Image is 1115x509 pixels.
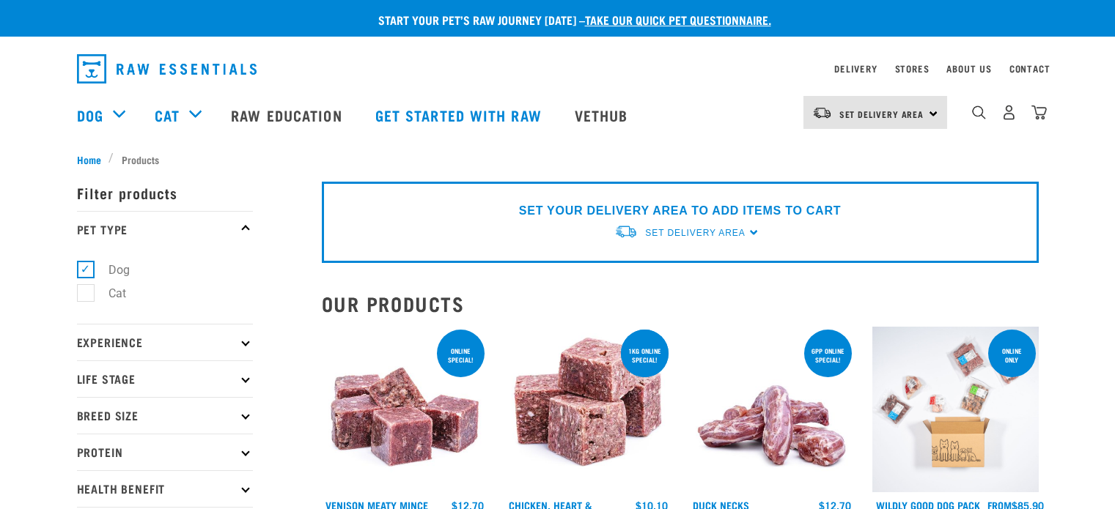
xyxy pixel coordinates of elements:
[519,202,841,220] p: SET YOUR DELIVERY AREA TO ADD ITEMS TO CART
[614,224,638,239] img: van-moving.png
[85,284,132,302] label: Cat
[689,327,855,493] img: Pile Of Duck Necks For Pets
[77,104,103,126] a: Dog
[77,470,253,507] p: Health Benefit
[693,502,749,508] a: Duck Necks
[1009,66,1050,71] a: Contact
[645,228,745,238] span: Set Delivery Area
[839,111,924,116] span: Set Delivery Area
[361,86,560,144] a: Get started with Raw
[812,106,832,119] img: van-moving.png
[872,327,1039,493] img: Dog 0 2sec
[77,174,253,211] p: Filter products
[77,152,101,167] span: Home
[77,152,1039,167] nav: breadcrumbs
[437,340,485,371] div: ONLINE SPECIAL!
[987,502,1012,508] span: FROM
[322,327,488,493] img: 1117 Venison Meat Mince 01
[804,340,852,371] div: 6pp online special!
[621,340,669,371] div: 1kg online special!
[972,105,986,119] img: home-icon-1@2x.png
[560,86,647,144] a: Vethub
[988,340,1036,371] div: Online Only
[77,360,253,397] p: Life Stage
[505,327,671,493] img: 1062 Chicken Heart Tripe Mix 01
[325,502,428,508] a: Venison Meaty Mince
[77,152,109,167] a: Home
[895,66,930,71] a: Stores
[216,86,360,144] a: Raw Education
[77,54,257,83] img: Raw Essentials Logo
[85,261,136,279] label: Dog
[77,434,253,470] p: Protein
[77,324,253,360] p: Experience
[585,16,771,23] a: take our quick pet questionnaire.
[77,211,253,248] p: Pet Type
[322,292,1039,315] h2: Our Products
[834,66,877,71] a: Delivery
[1031,105,1047,120] img: home-icon@2x.png
[155,104,180,126] a: Cat
[77,397,253,434] p: Breed Size
[1001,105,1017,120] img: user.png
[946,66,991,71] a: About Us
[65,48,1050,89] nav: dropdown navigation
